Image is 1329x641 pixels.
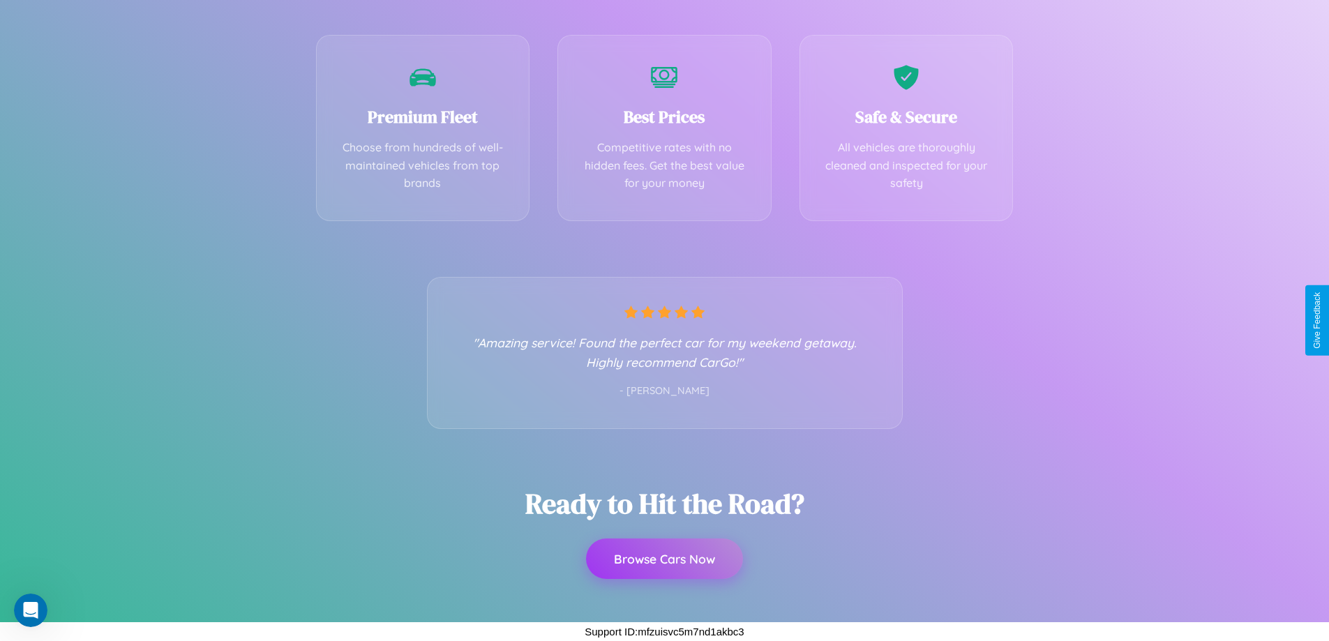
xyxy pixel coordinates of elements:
[338,139,509,193] p: Choose from hundreds of well-maintained vehicles from top brands
[579,105,750,128] h3: Best Prices
[579,139,750,193] p: Competitive rates with no hidden fees. Get the best value for your money
[456,333,874,372] p: "Amazing service! Found the perfect car for my weekend getaway. Highly recommend CarGo!"
[14,594,47,627] iframe: Intercom live chat
[456,382,874,400] p: - [PERSON_NAME]
[585,622,744,641] p: Support ID: mfzuisvc5m7nd1akbc3
[821,139,992,193] p: All vehicles are thoroughly cleaned and inspected for your safety
[821,105,992,128] h3: Safe & Secure
[1312,292,1322,349] div: Give Feedback
[338,105,509,128] h3: Premium Fleet
[586,538,743,579] button: Browse Cars Now
[525,485,804,522] h2: Ready to Hit the Road?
